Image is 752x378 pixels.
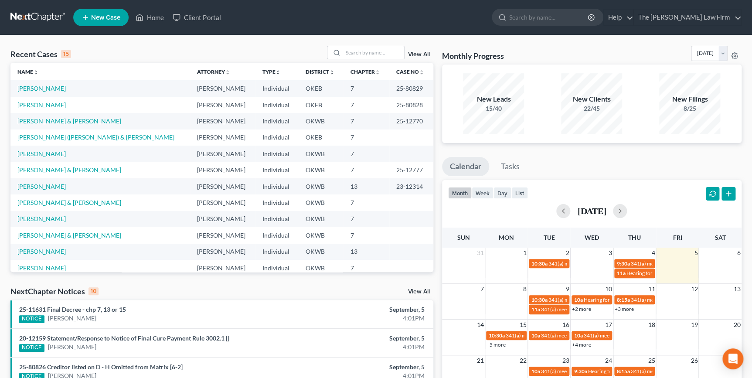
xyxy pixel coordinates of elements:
span: 341(a) meeting for [PERSON_NAME] [631,368,715,375]
td: [PERSON_NAME] [190,211,255,227]
h2: [DATE] [577,206,606,215]
span: 12 [690,284,698,294]
span: 9:30a [574,368,587,375]
div: 15 [61,50,71,58]
a: 25-11631 Final Decree - chp 7, 13 or 15 [19,306,126,313]
div: NOTICE [19,344,44,352]
span: 17 [604,320,613,330]
a: [PERSON_NAME] ([PERSON_NAME]) & [PERSON_NAME] [17,133,174,141]
td: [PERSON_NAME] [190,260,255,276]
span: 11a [617,270,626,276]
span: 10:30a [489,332,505,339]
div: September, 5 [295,363,425,371]
span: Tue [543,234,555,241]
td: Individual [255,178,299,194]
span: 8:15a [617,296,630,303]
span: Sun [457,234,470,241]
span: 341(a) meeting for [PERSON_NAME] & [PERSON_NAME] [541,306,671,313]
td: [PERSON_NAME] [190,194,255,211]
div: 8/25 [659,104,720,113]
span: 18 [647,320,656,330]
a: View All [408,289,430,295]
div: Open Intercom Messenger [722,348,743,369]
a: Districtunfold_more [306,68,334,75]
span: 10a [574,296,583,303]
a: Help [604,10,633,25]
td: Individual [255,260,299,276]
span: Wed [585,234,599,241]
a: +3 more [615,306,634,312]
span: 14 [476,320,485,330]
span: 341(a) meeting for [PERSON_NAME] [548,260,633,267]
div: NOTICE [19,315,44,323]
td: [PERSON_NAME] [190,97,255,113]
span: 25 [647,355,656,366]
td: [PERSON_NAME] [190,113,255,129]
td: OKWB [299,244,344,260]
span: 4 [650,248,656,258]
span: 13 [733,284,742,294]
td: Individual [255,244,299,260]
td: 25-80829 [389,80,433,96]
a: [PERSON_NAME] & [PERSON_NAME] [17,166,121,174]
td: Individual [255,211,299,227]
td: OKWB [299,146,344,162]
td: [PERSON_NAME] [190,129,255,146]
td: [PERSON_NAME] [190,244,255,260]
td: 25-12770 [389,113,433,129]
span: 5 [693,248,698,258]
td: 25-80828 [389,97,433,113]
td: [PERSON_NAME] [190,178,255,194]
a: [PERSON_NAME] [17,85,66,92]
span: 20 [733,320,742,330]
td: 7 [344,227,389,243]
td: Individual [255,162,299,178]
div: 15/40 [463,104,524,113]
div: New Clients [561,94,622,104]
td: Individual [255,146,299,162]
a: 25-80826 Creditor listed on D - H Omitted from Matrix [6-2] [19,363,183,371]
span: 6 [736,248,742,258]
a: [PERSON_NAME] [17,183,66,190]
td: 7 [344,113,389,129]
span: 24 [604,355,613,366]
td: 7 [344,162,389,178]
div: September, 5 [295,334,425,343]
td: 13 [344,178,389,194]
span: 10:30a [531,296,548,303]
input: Search by name... [343,46,404,59]
span: 8:15a [617,368,630,375]
span: 10a [531,332,540,339]
a: [PERSON_NAME] [48,314,96,323]
span: 1 [522,248,527,258]
a: [PERSON_NAME] & [PERSON_NAME] [17,199,121,206]
a: Tasks [493,157,527,176]
td: 7 [344,129,389,146]
i: unfold_more [276,70,281,75]
a: +4 more [572,341,591,348]
button: month [448,187,472,199]
td: 13 [344,244,389,260]
td: Individual [255,129,299,146]
div: 22/45 [561,104,622,113]
div: 4:01PM [295,314,425,323]
a: Calendar [442,157,489,176]
td: 7 [344,80,389,96]
span: 341(a) meeting for [PERSON_NAME] [548,296,633,303]
a: Typeunfold_more [262,68,281,75]
td: OKWB [299,178,344,194]
span: 10:30a [531,260,548,267]
td: [PERSON_NAME] [190,162,255,178]
div: New Filings [659,94,720,104]
td: OKWB [299,162,344,178]
i: unfold_more [375,70,380,75]
td: OKEB [299,80,344,96]
a: View All [408,51,430,58]
td: 23-12314 [389,178,433,194]
span: 341(a) meeting for [PERSON_NAME] [506,332,590,339]
span: 341(a) meeting for [PERSON_NAME] [541,332,625,339]
span: 10a [574,332,583,339]
span: 341(a) meeting for [PERSON_NAME] [584,332,668,339]
span: 9 [565,284,570,294]
td: 7 [344,146,389,162]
